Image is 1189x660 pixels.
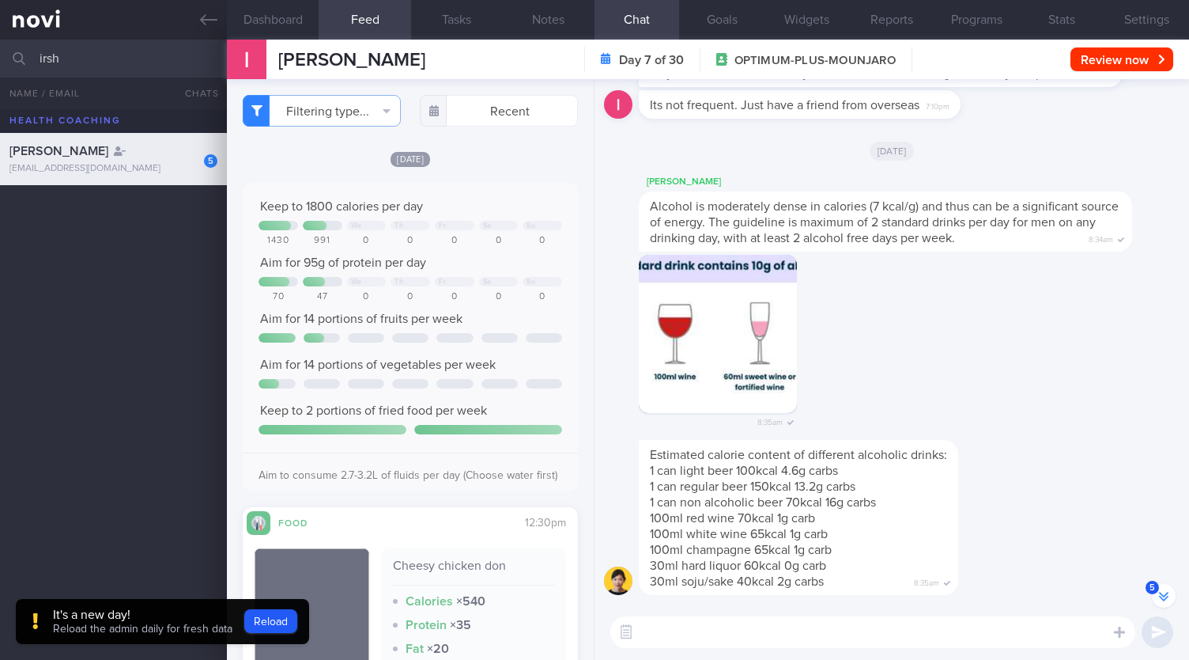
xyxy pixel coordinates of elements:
[260,358,496,371] span: Aim for 14 portions of vegetables per week
[639,173,1180,192] div: [PERSON_NAME]
[394,222,403,230] div: Th
[650,544,832,556] span: 100ml champagne 65kcal 1g carb
[450,619,471,632] strong: × 35
[278,51,425,70] span: [PERSON_NAME]
[525,518,566,529] span: 12:30pm
[914,574,939,589] span: 8:35am
[243,95,401,127] button: Filtering type...
[393,558,554,586] div: Cheesy chicken don
[456,595,485,608] strong: × 540
[260,200,423,213] span: Keep to 1800 calories per day
[260,404,487,417] span: Keep to 2 portions of fried food per week
[926,97,949,112] span: 7:10pm
[1146,581,1159,594] span: 5
[650,465,838,477] span: 1 can light beer 100kcal 4.6g carbs
[53,607,232,623] div: It's a new day!
[204,154,217,168] div: 5
[406,619,447,632] strong: Protein
[427,643,449,655] strong: × 20
[650,449,947,461] span: Estimated calorie content of different alcoholic drinks:
[650,67,1081,80] span: May I check how much alchy can i consume in one night? lets say i skip dinner
[406,643,424,655] strong: Fat
[259,235,298,247] div: 1430
[260,313,462,325] span: Aim for 14 portions of fruits per week
[527,222,535,230] div: Su
[483,222,492,230] div: Sa
[439,278,446,286] div: Fr
[1070,47,1173,71] button: Review now
[394,278,403,286] div: Th
[244,609,297,633] button: Reload
[650,99,919,112] span: Its not frequent. Just have a friend from overseas
[259,470,557,481] span: Aim to consume 2.7-3.2L of fluids per day (Choose water first)
[650,528,828,541] span: 100ml white wine 65kcal 1g carb
[734,53,896,69] span: OPTIMUM-PLUS-MOUNJARO
[757,413,783,428] span: 8:35am
[650,575,824,588] span: 30ml soju/sake 40kcal 2g carbs
[523,291,562,303] div: 0
[650,559,826,572] span: 30ml hard liquor 60kcal 0g carb
[9,163,217,175] div: [EMAIL_ADDRESS][DOMAIN_NAME]
[483,278,492,286] div: Sa
[639,255,797,413] img: Photo by Charlotte Tan
[164,78,227,109] button: Chats
[259,291,298,303] div: 70
[391,291,430,303] div: 0
[351,222,362,230] div: We
[650,496,876,509] span: 1 can non alcoholic beer 70kcal 16g carbs
[270,515,334,529] div: Food
[1152,584,1176,608] button: 5
[1089,230,1113,245] span: 8:34am
[650,200,1119,245] span: Alcohol is moderately dense in calories (7 kcal/g) and thus can be a significant source of energy...
[619,52,684,68] strong: Day 7 of 30
[650,512,815,525] span: 100ml red wine 70kcal 1g carb
[347,291,387,303] div: 0
[435,235,474,247] div: 0
[650,480,855,493] span: 1 can regular beer 150kcal 13.2g carbs
[479,235,519,247] div: 0
[303,235,342,247] div: 991
[53,624,232,635] span: Reload the admin daily for fresh data
[391,152,430,167] span: [DATE]
[527,278,535,286] div: Su
[347,235,387,247] div: 0
[523,235,562,247] div: 0
[303,291,342,303] div: 47
[260,256,426,269] span: Aim for 95g of protein per day
[870,142,915,161] span: [DATE]
[351,278,362,286] div: We
[435,291,474,303] div: 0
[406,595,453,608] strong: Calories
[479,291,519,303] div: 0
[391,235,430,247] div: 0
[439,222,446,230] div: Fr
[9,145,108,157] span: [PERSON_NAME]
